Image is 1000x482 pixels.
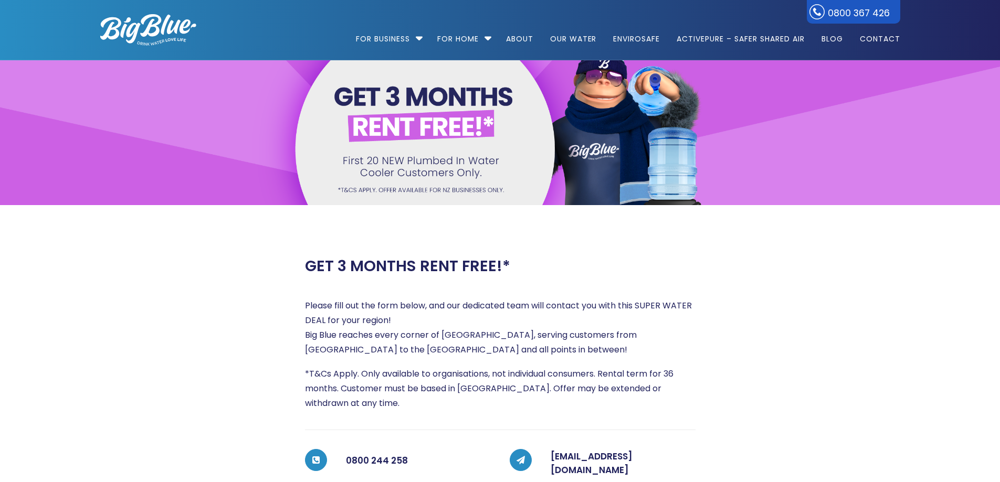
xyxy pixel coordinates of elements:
[346,450,491,471] h5: 0800 244 258
[100,14,196,46] img: logo
[305,257,510,275] h2: GET 3 MONTHS RENT FREE!*
[305,298,696,357] p: Please fill out the form below, and our dedicated team will contact you with this SUPER WATER DEA...
[305,367,696,411] p: *T&Cs Apply. Only available to organisations, not individual consumers. Rental term for 36 months...
[551,450,633,476] a: [EMAIL_ADDRESS][DOMAIN_NAME]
